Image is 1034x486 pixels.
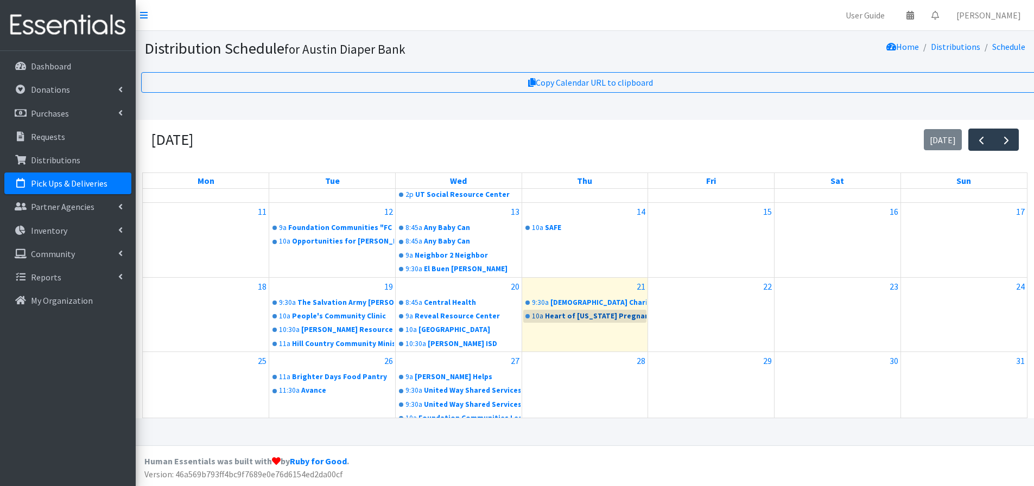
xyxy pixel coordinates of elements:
div: 10a [279,236,290,247]
div: SAFE [545,222,647,233]
a: 11aHill Country Community Ministries [270,337,394,350]
a: Donations [4,79,131,100]
a: August 16, 2025 [887,203,900,220]
a: Thursday [575,173,594,188]
div: United Way Shared Services [424,385,521,396]
a: Distributions [4,149,131,171]
p: Donations [31,84,70,95]
div: 9:30a [279,297,296,308]
small: for Austin Diaper Bank [284,41,405,57]
img: HumanEssentials [4,7,131,43]
td: August 21, 2025 [522,277,648,352]
td: August 31, 2025 [900,352,1027,454]
p: Partner Agencies [31,201,94,212]
a: 9aFoundation Communities "FC CHI" [270,221,394,234]
div: 8:45a [405,297,422,308]
a: 10aHeart of [US_STATE] Pregnancy Resource Center [523,310,647,323]
a: 9a[PERSON_NAME] Helps [397,370,521,383]
a: August 21, 2025 [635,278,648,295]
td: August 27, 2025 [395,352,522,454]
div: Foundation Communities Learning Centers [418,413,521,424]
a: August 18, 2025 [256,278,269,295]
td: August 19, 2025 [269,277,396,352]
a: Monday [195,173,217,188]
a: 10aFoundation Communities Learning Centers [397,412,521,425]
a: August 15, 2025 [761,203,774,220]
td: August 20, 2025 [395,277,522,352]
strong: Human Essentials was built with by . [144,456,349,466]
div: Neighbor 2 Neighbor [415,250,521,261]
a: 9:30a[DEMOGRAPHIC_DATA] Charities of [GEOGRAPHIC_DATA][US_STATE] [523,296,647,309]
a: Purchases [4,103,131,124]
a: Dashboard [4,55,131,77]
a: 8:45aAny Baby Can [397,235,521,248]
a: Pick Ups & Deliveries [4,172,131,194]
div: Opportunities for [PERSON_NAME] and Burnet Counties [292,236,394,247]
p: Pick Ups & Deliveries [31,178,107,189]
a: 10:30a[PERSON_NAME] Resource Center [270,323,394,336]
a: Home [886,41,919,52]
a: August 23, 2025 [887,278,900,295]
a: Inventory [4,220,131,241]
div: 10:30a [279,324,300,335]
td: August 14, 2025 [522,202,648,277]
td: August 30, 2025 [775,352,901,454]
div: [PERSON_NAME] Resource Center [301,324,394,335]
div: [DEMOGRAPHIC_DATA] Charities of [GEOGRAPHIC_DATA][US_STATE] [550,297,647,308]
div: 11:30a [279,385,300,396]
div: 10:30a [405,338,426,349]
p: Community [31,248,75,259]
a: 9aNeighbor 2 Neighbor [397,249,521,262]
div: 10a [532,311,543,322]
a: 9:30aUnited Way Shared Services [397,384,521,397]
a: My Organization [4,290,131,311]
a: August 28, 2025 [635,352,648,369]
td: August 11, 2025 [143,202,269,277]
p: Requests [31,131,65,142]
div: Hill Country Community Ministries [292,338,394,349]
div: Heart of [US_STATE] Pregnancy Resource Center [545,311,647,322]
div: 10a [279,311,290,322]
div: El Buen [PERSON_NAME] [424,264,521,274]
div: Foundation Communities "FC CHI" [288,222,394,233]
td: August 15, 2025 [648,202,775,277]
div: The Salvation Army [PERSON_NAME] Center [297,297,394,308]
a: 10aSAFE [523,221,647,234]
a: 8:45aAny Baby Can [397,221,521,234]
h1: Distribution Schedule [144,39,655,58]
td: August 29, 2025 [648,352,775,454]
h2: [DATE] [151,131,193,149]
div: Central Health [424,297,521,308]
a: Reports [4,266,131,288]
a: 10aOpportunities for [PERSON_NAME] and Burnet Counties [270,235,394,248]
td: August 17, 2025 [900,202,1027,277]
a: [PERSON_NAME] [948,4,1030,26]
div: 10a [532,222,543,233]
div: 11a [279,338,290,349]
a: 10:30a[PERSON_NAME] ISD [397,337,521,350]
a: User Guide [837,4,893,26]
a: Partner Agencies [4,196,131,218]
div: 8:45a [405,222,422,233]
p: My Organization [31,295,93,306]
a: August 24, 2025 [1014,278,1027,295]
div: 11a [279,372,290,382]
div: UT Social Resource Center [415,189,521,200]
a: 10aPeople's Community Clinic [270,310,394,323]
a: Requests [4,126,131,148]
a: August 19, 2025 [382,278,395,295]
td: August 28, 2025 [522,352,648,454]
p: Purchases [31,108,69,119]
a: August 13, 2025 [509,203,522,220]
a: August 26, 2025 [382,352,395,369]
a: Wednesday [448,173,469,188]
a: August 11, 2025 [256,203,269,220]
button: Previous month [968,129,994,151]
a: 9:30aUnited Way Shared Services [397,398,521,411]
p: Dashboard [31,61,71,72]
a: August 27, 2025 [509,352,522,369]
div: 9:30a [405,385,422,396]
a: August 22, 2025 [761,278,774,295]
td: August 25, 2025 [143,352,269,454]
a: 11:30aAvance [270,384,394,397]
